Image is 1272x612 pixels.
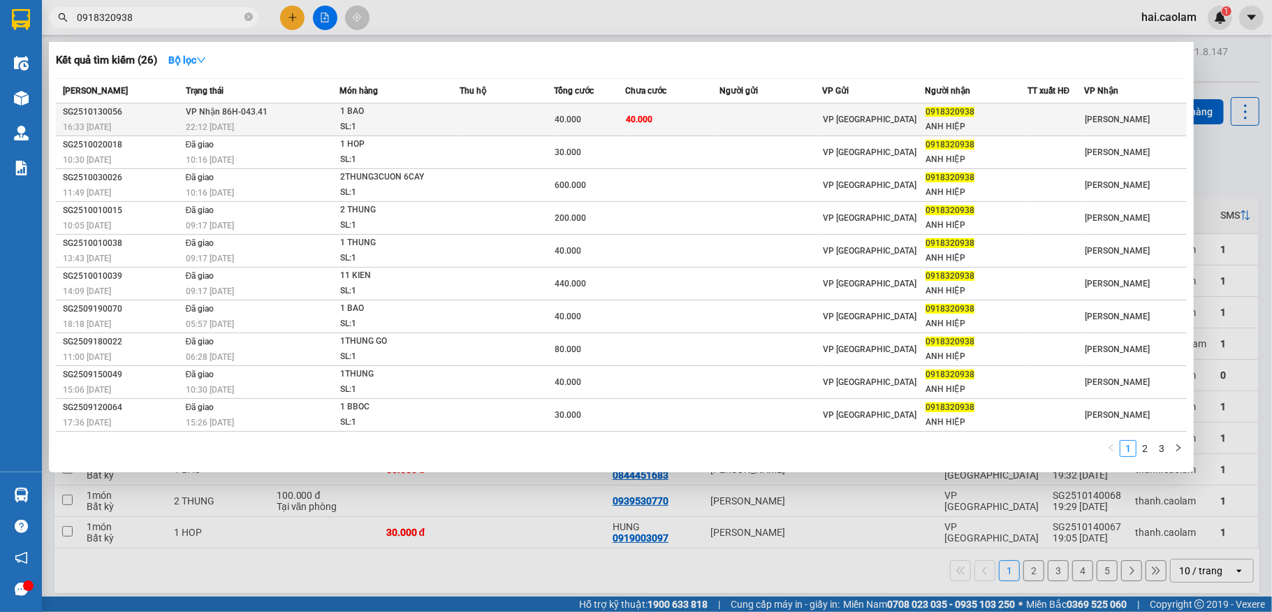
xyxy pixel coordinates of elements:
div: SL: 1 [340,284,445,299]
span: 10:30 [DATE] [63,155,111,165]
button: Bộ lọcdown [157,49,217,71]
div: SG2509150049 [63,367,182,382]
span: Tổng cước [554,86,594,96]
div: 1 HOP [340,137,445,152]
div: SG2509180022 [63,335,182,349]
img: warehouse-icon [14,91,29,105]
div: SL: 1 [340,251,445,266]
span: 14:09 [DATE] [63,286,111,296]
span: notification [15,551,28,564]
span: Món hàng [339,86,378,96]
span: 0918320938 [926,271,974,281]
div: SL: 1 [340,218,445,233]
span: 30.000 [555,410,581,420]
div: SG2510010015 [63,203,182,218]
span: VP [GEOGRAPHIC_DATA] [823,410,916,420]
span: 09:17 [DATE] [186,254,234,263]
span: 40.000 [555,246,581,256]
li: 2 [1136,440,1153,457]
span: [PERSON_NAME] [1085,410,1150,420]
span: Đã giao [186,205,214,215]
div: SL: 1 [340,185,445,201]
input: Tìm tên, số ĐT hoặc mã đơn [77,10,242,25]
span: 600.000 [555,180,586,190]
span: VP [GEOGRAPHIC_DATA] [823,115,916,124]
span: Trạng thái [186,86,224,96]
span: 440.000 [555,279,586,289]
img: logo-vxr [12,9,30,30]
div: 1 BAO [340,301,445,316]
div: SL: 1 [340,119,445,135]
div: 1THUNG GO [340,334,445,349]
span: 16:33 [DATE] [63,122,111,132]
div: 1THUNG [340,367,445,382]
span: close-circle [244,11,253,24]
div: 2 THUNG [340,203,445,218]
h3: Kết quả tìm kiếm ( 26 ) [56,53,157,68]
span: Đã giao [186,337,214,347]
span: [PERSON_NAME] [63,86,128,96]
span: VP [GEOGRAPHIC_DATA] [823,377,916,387]
span: [PERSON_NAME] [1085,180,1150,190]
span: Người nhận [925,86,970,96]
span: 09:17 [DATE] [186,286,234,296]
span: 0918320938 [926,402,974,412]
span: 0918320938 [926,304,974,314]
button: left [1103,440,1120,457]
span: close-circle [244,13,253,21]
span: Đã giao [186,271,214,281]
span: 0918320938 [926,173,974,182]
div: 2THUNG3CUON 6CAY [340,170,445,185]
span: [PERSON_NAME] [1085,147,1150,157]
span: 40.000 [626,115,652,124]
span: Đã giao [186,304,214,314]
button: right [1170,440,1187,457]
span: Đã giao [186,238,214,248]
span: [PERSON_NAME] [1085,279,1150,289]
a: 1 [1120,441,1136,456]
div: SG2510010038 [63,236,182,251]
div: SL: 1 [340,152,445,168]
span: [PERSON_NAME] [1085,246,1150,256]
img: solution-icon [14,161,29,175]
span: [PERSON_NAME] [1085,213,1150,223]
span: 0918320938 [926,140,974,150]
span: VP [GEOGRAPHIC_DATA] [823,246,916,256]
span: Đã giao [186,140,214,150]
span: 80.000 [555,344,581,354]
span: VP Gửi [822,86,849,96]
div: ANH HIỆP [926,415,1027,430]
div: SG2510130056 [63,105,182,119]
span: 10:16 [DATE] [186,188,234,198]
span: 11:49 [DATE] [63,188,111,198]
span: 0918320938 [926,337,974,347]
img: warehouse-icon [14,488,29,502]
span: 15:26 [DATE] [186,418,234,428]
span: [PERSON_NAME] [1085,312,1150,321]
span: 10:05 [DATE] [63,221,111,231]
span: 200.000 [555,213,586,223]
span: VP [GEOGRAPHIC_DATA] [823,147,916,157]
strong: Bộ lọc [168,54,206,66]
img: warehouse-icon [14,56,29,71]
div: ANH HIỆP [926,316,1027,331]
span: [PERSON_NAME] [1085,344,1150,354]
div: SG2510020018 [63,138,182,152]
div: SG2509120064 [63,400,182,415]
span: VP Nhận 86H-043.41 [186,107,268,117]
img: warehouse-icon [14,126,29,140]
span: VP [GEOGRAPHIC_DATA] [823,344,916,354]
span: 06:28 [DATE] [186,352,234,362]
li: 3 [1153,440,1170,457]
div: ANH HIỆP [926,218,1027,233]
span: [PERSON_NAME] [1085,377,1150,387]
div: ANH HIỆP [926,251,1027,265]
div: ANH HIỆP [926,349,1027,364]
div: 1 BAO [340,104,445,119]
span: 0918320938 [926,205,974,215]
div: SL: 1 [340,349,445,365]
span: 30.000 [555,147,581,157]
div: SG2510010039 [63,269,182,284]
span: Người gửi [720,86,759,96]
span: 13:43 [DATE] [63,254,111,263]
